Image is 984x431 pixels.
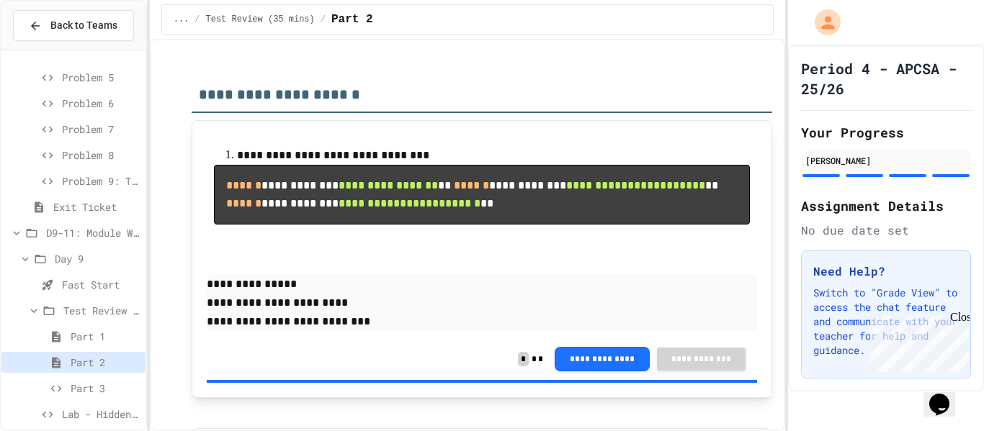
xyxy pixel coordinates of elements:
span: D9-11: Module Wrap Up [46,225,140,240]
span: Back to Teams [50,18,117,33]
div: Chat with us now!Close [6,6,99,91]
div: My Account [800,6,844,39]
span: ... [174,14,189,25]
span: Part 3 [71,381,140,396]
h3: Need Help? [813,263,959,280]
span: Day 9 [55,251,140,266]
span: Test Review (35 mins) [63,303,140,318]
p: Switch to "Grade View" to access the chat feature and communicate with your teacher for help and ... [813,286,959,358]
button: Back to Teams [13,10,134,41]
span: Part 1 [71,329,140,344]
span: Lab - Hidden Figures: Launch Weight Calculator [62,407,140,422]
iframe: chat widget [923,373,970,417]
h1: Period 4 - APCSA - 25/26 [801,58,971,99]
h2: Your Progress [801,122,971,142]
span: Problem 9: Temperature Converter [62,173,140,189]
div: [PERSON_NAME] [805,154,967,167]
span: / [321,14,326,25]
div: No due date set [801,222,971,239]
iframe: chat widget [864,311,970,372]
span: Part 2 [331,11,373,28]
span: Fast Start [62,277,140,292]
span: Problem 7 [62,122,140,137]
span: Exit Ticket [53,199,140,214]
h2: Assignment Details [801,196,971,216]
span: Problem 5 [62,70,140,85]
span: / [194,14,200,25]
span: Problem 8 [62,148,140,163]
span: Test Review (35 mins) [206,14,315,25]
span: Problem 6 [62,96,140,111]
span: Part 2 [71,355,140,370]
